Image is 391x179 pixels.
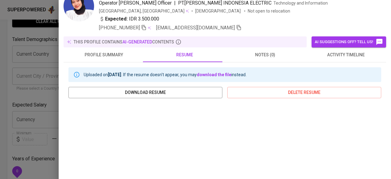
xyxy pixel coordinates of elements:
button: download resume [68,87,222,98]
div: IDR 3.500.000 [99,15,159,23]
span: profile summary [67,51,141,59]
b: [DATE] [108,72,121,77]
span: notes (0) [228,51,302,59]
p: Not open to relocation [248,8,290,14]
span: resume [148,51,221,59]
button: delete resume [227,87,381,98]
span: [EMAIL_ADDRESS][DOMAIN_NAME] [156,25,235,31]
button: AI suggestions off? Tell us! [312,36,386,47]
span: AI-generated [122,39,152,44]
span: activity timeline [309,51,382,59]
span: download resume [73,89,217,96]
p: this profile contains contents [74,39,174,45]
span: delete resume [232,89,376,96]
a: download the file [197,72,231,77]
span: Technology and Information [273,1,328,6]
div: Uploaded on . If the resume doesn't appear, you may instead. [84,69,247,80]
span: [DEMOGRAPHIC_DATA] [195,8,242,14]
b: Expected: [105,15,128,23]
div: [GEOGRAPHIC_DATA], [GEOGRAPHIC_DATA] [99,8,189,14]
span: AI suggestions off? Tell us! [315,38,383,46]
span: [PHONE_NUMBER] [99,25,140,31]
